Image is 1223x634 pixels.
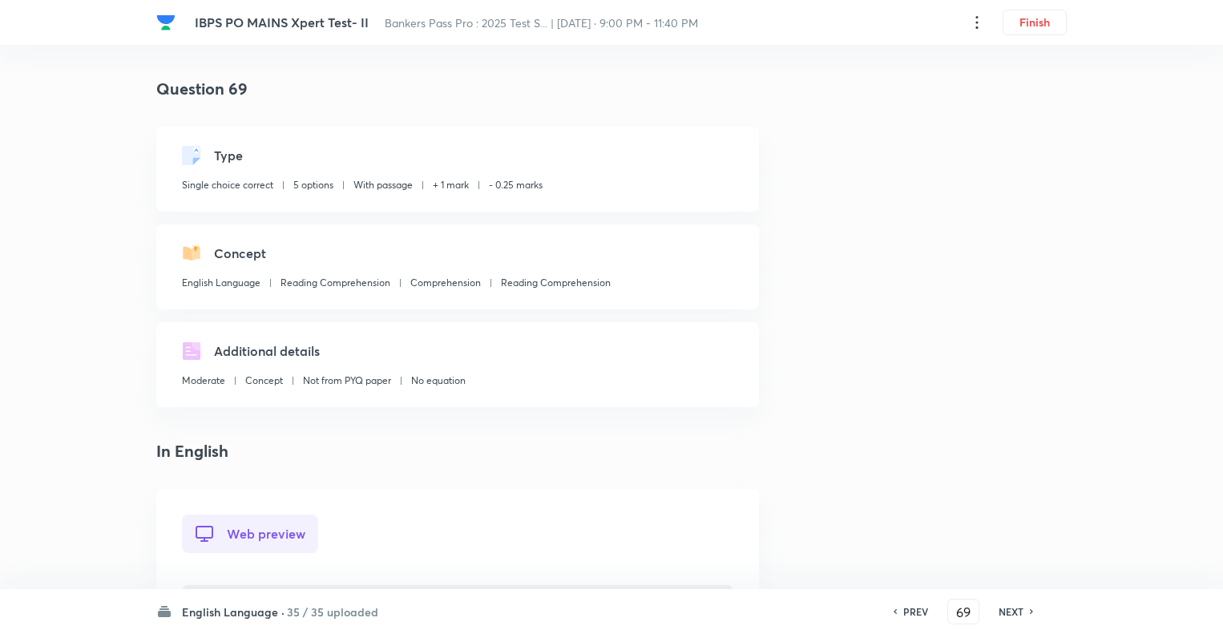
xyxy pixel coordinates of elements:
h4: In English [156,439,759,463]
p: - 0.25 marks [489,178,543,192]
p: Comprehension [410,276,481,290]
span: IBPS PO MAINS Xpert Test- II [195,14,369,30]
button: Finish [1003,10,1067,35]
p: With passage [353,178,413,192]
img: Company Logo [156,13,176,32]
h6: PREV [903,604,928,619]
p: Reading Comprehension [501,276,611,290]
h5: Additional details [214,341,320,361]
h6: NEXT [999,604,1023,619]
p: + 1 mark [433,178,469,192]
p: Concept [245,374,283,388]
a: Company Logo [156,13,182,32]
span: Bankers Pass Pro : 2025 Test S... | [DATE] · 9:00 PM - 11:40 PM [385,15,698,30]
h6: 35 / 35 uploaded [287,604,378,620]
p: Moderate [182,374,225,388]
p: 5 options [293,178,333,192]
p: Single choice correct [182,178,273,192]
p: No equation [411,374,466,388]
img: questionConcept.svg [182,244,201,263]
img: questionType.svg [182,146,201,165]
p: Reading Comprehension [281,276,390,290]
span: Web preview [227,527,305,541]
img: questionDetails.svg [182,341,201,361]
h5: Concept [214,244,266,263]
h4: Question 69 [156,77,759,101]
p: Not from PYQ paper [303,374,391,388]
h5: Type [214,146,243,165]
h6: English Language · [182,604,285,620]
p: English Language [182,276,260,290]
